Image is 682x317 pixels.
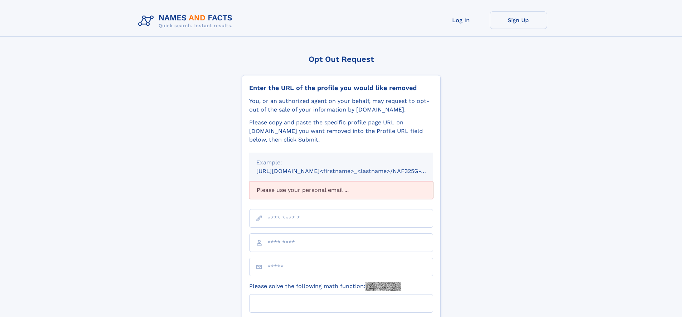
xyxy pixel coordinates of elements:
a: Log In [432,11,490,29]
label: Please solve the following math function: [249,282,401,291]
small: [URL][DOMAIN_NAME]<firstname>_<lastname>/NAF325G-xxxxxxxx [256,168,447,174]
img: Logo Names and Facts [135,11,238,31]
div: You, or an authorized agent on your behalf, may request to opt-out of the sale of your informatio... [249,97,433,114]
div: Please copy and paste the specific profile page URL on [DOMAIN_NAME] you want removed into the Pr... [249,118,433,144]
div: Enter the URL of the profile you would like removed [249,84,433,92]
div: Opt Out Request [242,55,441,64]
div: Example: [256,158,426,167]
div: Please use your personal email ... [249,181,433,199]
a: Sign Up [490,11,547,29]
